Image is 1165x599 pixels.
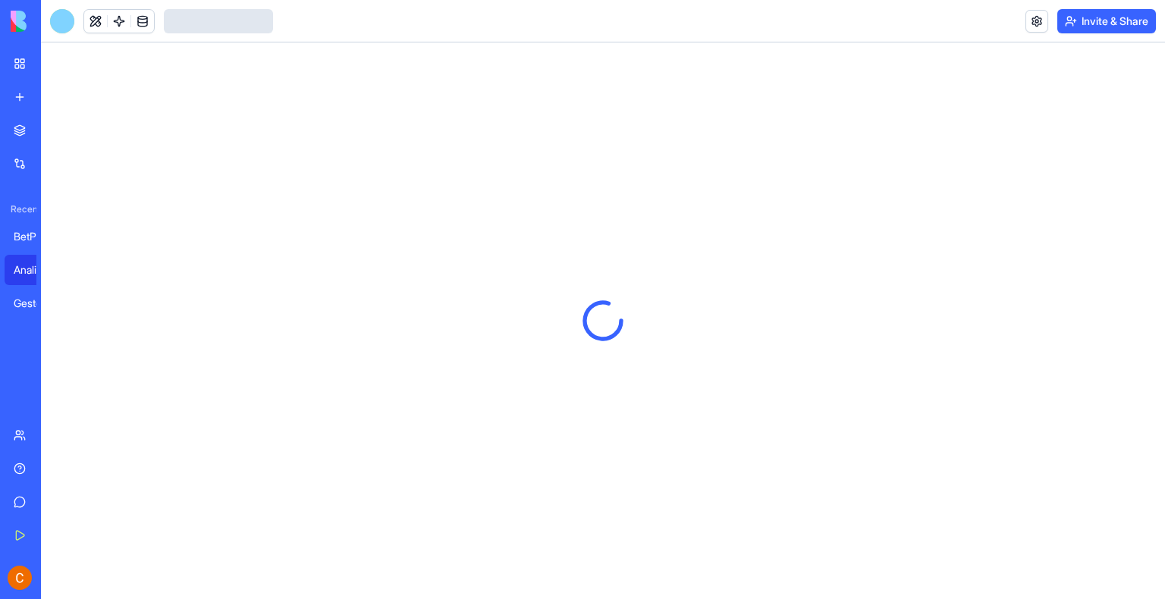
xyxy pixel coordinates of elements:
div: Gestor Doméstico [14,296,56,311]
img: logo [11,11,105,32]
div: BetPro Analytics [14,229,56,244]
span: Recent [5,203,36,215]
a: Gestor Doméstico [5,288,65,318]
button: Invite & Share [1057,9,1156,33]
a: BetPro Analytics [5,221,65,252]
div: Analista Profissional de Apostas [14,262,56,278]
a: Analista Profissional de Apostas [5,255,65,285]
img: ACg8ocIrZ_2r3JCGjIObMHUp5pq2o1gBKnv_Z4VWv1zqUWb6T60c5A=s96-c [8,566,32,590]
